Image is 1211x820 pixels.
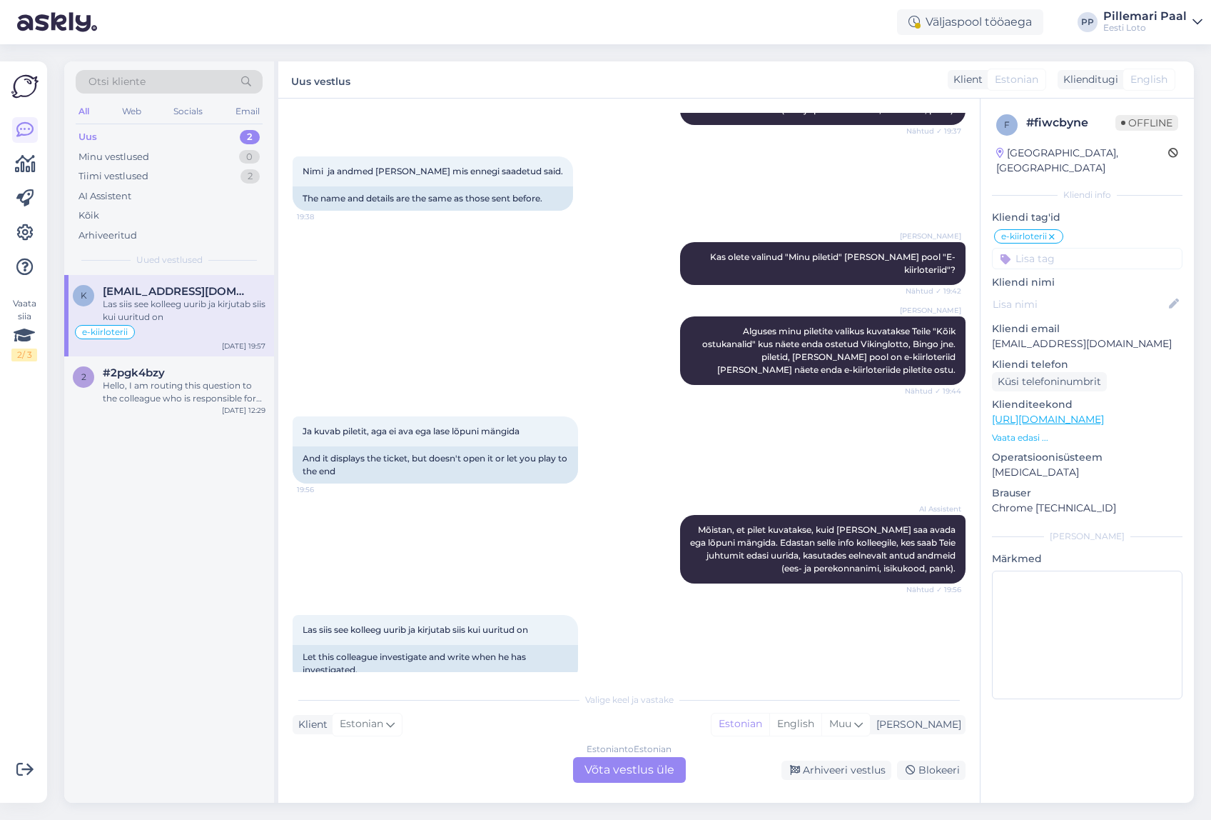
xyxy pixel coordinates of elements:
[78,150,149,164] div: Minu vestlused
[1078,12,1098,32] div: PP
[992,275,1182,290] p: Kliendi nimi
[992,372,1107,391] div: Küsi telefoninumbrit
[103,379,265,405] div: Hello, I am routing this question to the colleague who is responsible for this topic. The reply m...
[291,70,350,89] label: Uus vestlus
[1103,11,1202,34] a: Pillemari PaalEesti Loto
[76,102,92,121] div: All
[992,210,1182,225] p: Kliendi tag'id
[303,166,563,176] span: Nimi ja andmed [PERSON_NAME] mis ennegi saadetud said.
[297,211,350,222] span: 19:38
[897,761,966,780] div: Blokeeri
[781,761,891,780] div: Arhiveeri vestlus
[293,186,573,211] div: The name and details are the same as those sent before.
[900,305,961,316] span: [PERSON_NAME]
[992,431,1182,444] p: Vaata edasi ...
[78,189,131,204] div: AI Assistent
[81,371,86,382] span: 2
[993,296,1166,312] input: Lisa nimi
[702,326,958,375] span: Alguses minu piletite valikus kuvatakse Teile "Kõik ostukanalid" kus näete enda ostetud Vikinglot...
[297,484,350,495] span: 19:56
[1001,232,1047,241] span: e-kiirloterii
[11,349,37,361] div: 2 / 3
[992,465,1182,480] p: [MEDICAL_DATA]
[992,501,1182,516] p: Chrome [TECHNICAL_ID]
[340,716,383,732] span: Estonian
[905,386,961,396] span: Nähtud ✓ 19:44
[992,336,1182,351] p: [EMAIL_ADDRESS][DOMAIN_NAME]
[906,286,961,296] span: Nähtud ✓ 19:42
[240,130,260,144] div: 2
[222,341,265,351] div: [DATE] 19:57
[103,298,265,324] div: Las siis see kolleeg uurib ja kirjutab siis kui uuritud on
[900,231,961,241] span: [PERSON_NAME]
[992,450,1182,465] p: Operatsioonisüsteem
[587,743,672,756] div: Estonian to Estonian
[992,486,1182,501] p: Brauser
[711,714,769,735] div: Estonian
[1115,115,1178,131] span: Offline
[293,446,578,484] div: And it displays the ticket, but doesn't open it or let you play to the end
[992,530,1182,543] div: [PERSON_NAME]
[78,209,99,223] div: Kõik
[103,366,165,379] span: #2pgk4bzy
[293,645,578,682] div: Let this colleague investigate and write when he has investigated.
[897,9,1043,35] div: Väljaspool tööaega
[906,584,961,595] span: Nähtud ✓ 19:56
[303,624,528,635] span: Las siis see kolleeg uurib ja kirjutab siis kui uuritud on
[78,130,97,144] div: Uus
[240,169,260,184] div: 2
[906,126,961,136] span: Nähtud ✓ 19:37
[992,357,1182,372] p: Kliendi telefon
[1130,72,1167,87] span: English
[992,397,1182,412] p: Klienditeekond
[171,102,206,121] div: Socials
[78,229,137,243] div: Arhiveeritud
[992,189,1182,201] div: Kliendi info
[136,254,203,266] span: Uued vestlused
[1026,114,1115,131] div: # fiwcbyne
[769,714,821,735] div: English
[82,328,128,336] span: e-kiirloterii
[11,297,37,361] div: Vaata siia
[239,150,260,164] div: 0
[222,405,265,416] div: [DATE] 12:29
[78,169,148,184] div: Tiimi vestlused
[119,102,144,121] div: Web
[293,717,328,732] div: Klient
[948,72,983,87] div: Klient
[995,72,1038,87] span: Estonian
[81,290,87,301] span: K
[1103,22,1187,34] div: Eesti Loto
[992,551,1182,566] p: Märkmed
[992,413,1104,426] a: [URL][DOMAIN_NAME]
[88,74,146,89] span: Otsi kliente
[996,146,1168,176] div: [GEOGRAPHIC_DATA], [GEOGRAPHIC_DATA]
[992,321,1182,336] p: Kliendi email
[908,504,961,514] span: AI Assistent
[1004,119,1010,130] span: f
[871,717,961,732] div: [PERSON_NAME]
[992,248,1182,269] input: Lisa tag
[690,524,958,574] span: Mõistan, et pilet kuvatakse, kuid [PERSON_NAME] saa avada ega lõpuni mängida. Edastan selle info ...
[233,102,263,121] div: Email
[573,757,686,783] div: Võta vestlus üle
[303,426,520,436] span: Ja kuvab piletit, aga ei ava ega lase lõpuni mängida
[1103,11,1187,22] div: Pillemari Paal
[1058,72,1118,87] div: Klienditugi
[710,251,956,275] span: Kas olete valinud "Minu piletid" [PERSON_NAME] pool "E-kiirloteriid"?
[103,285,251,298] span: Kreimets0@gmail.com
[829,717,851,730] span: Muu
[11,73,39,100] img: Askly Logo
[293,694,966,706] div: Valige keel ja vastake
